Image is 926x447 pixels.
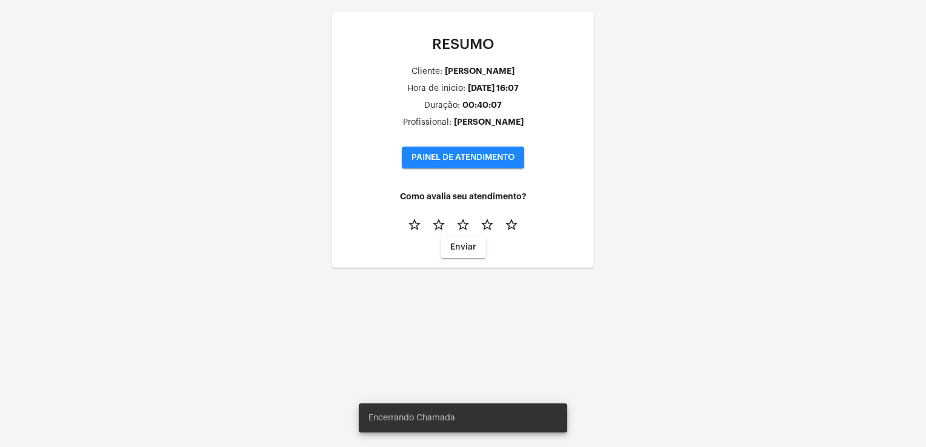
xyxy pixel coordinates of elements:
[445,67,515,76] div: [PERSON_NAME]
[403,118,451,127] div: Profissional:
[456,217,470,232] mat-icon: star_border
[504,217,519,232] mat-icon: star_border
[462,101,502,110] div: 00:40:07
[454,118,524,127] div: [PERSON_NAME]
[431,217,446,232] mat-icon: star_border
[407,217,422,232] mat-icon: star_border
[407,84,465,93] div: Hora de inicio:
[411,67,442,76] div: Cliente:
[368,412,455,424] span: Encerrando Chamada
[480,217,495,232] mat-icon: star_border
[402,147,524,168] button: PAINEL DE ATENDIMENTO
[342,36,584,52] p: RESUMO
[450,243,476,251] span: Enviar
[441,236,486,258] button: Enviar
[468,84,519,93] div: [DATE] 16:07
[342,192,584,201] h4: Como avalia seu atendimento?
[411,153,515,162] span: PAINEL DE ATENDIMENTO
[424,101,460,110] div: Duração:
